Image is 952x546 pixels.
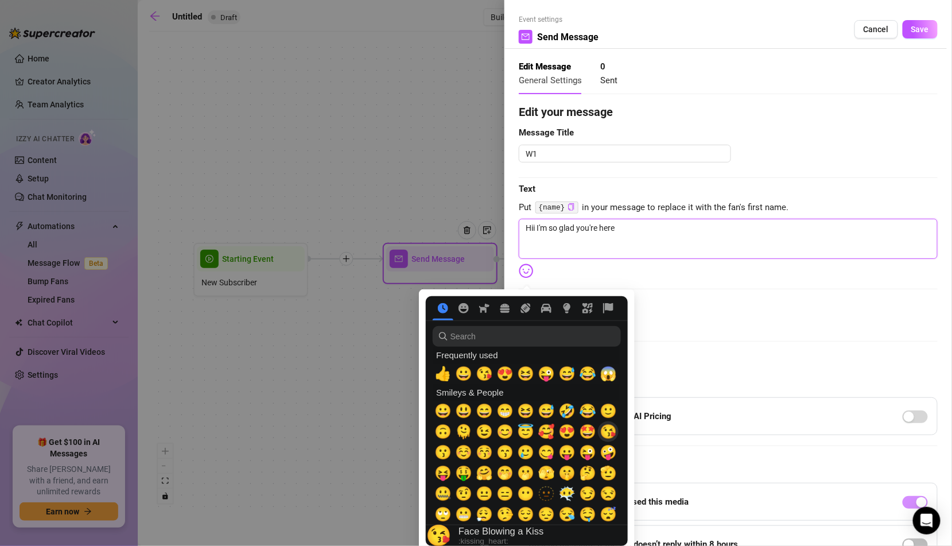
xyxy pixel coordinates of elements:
[854,20,898,38] button: Cancel
[522,33,530,41] span: mail
[519,145,731,162] textarea: W1
[519,105,613,119] strong: Edit your message
[519,75,582,86] span: General Settings
[568,203,575,211] span: copy
[519,61,571,72] strong: Edit Message
[913,507,941,535] div: Open Intercom Messenger
[519,201,938,215] span: Put in your message to replace it with the fan's first name.
[568,203,575,212] button: Click to Copy
[600,75,617,86] span: Sent
[537,30,599,44] span: Send Message
[600,61,605,72] strong: 0
[535,202,578,214] code: {name}
[519,264,534,278] img: svg%3e
[903,20,938,38] button: Save
[519,219,938,259] textarea: Hii I'm so glad you're here
[519,184,535,194] strong: Text
[911,25,929,34] span: Save
[519,127,574,138] strong: Message Title
[519,14,599,25] span: Event settings
[864,25,889,34] span: Cancel
[519,456,938,473] h4: Message Settings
